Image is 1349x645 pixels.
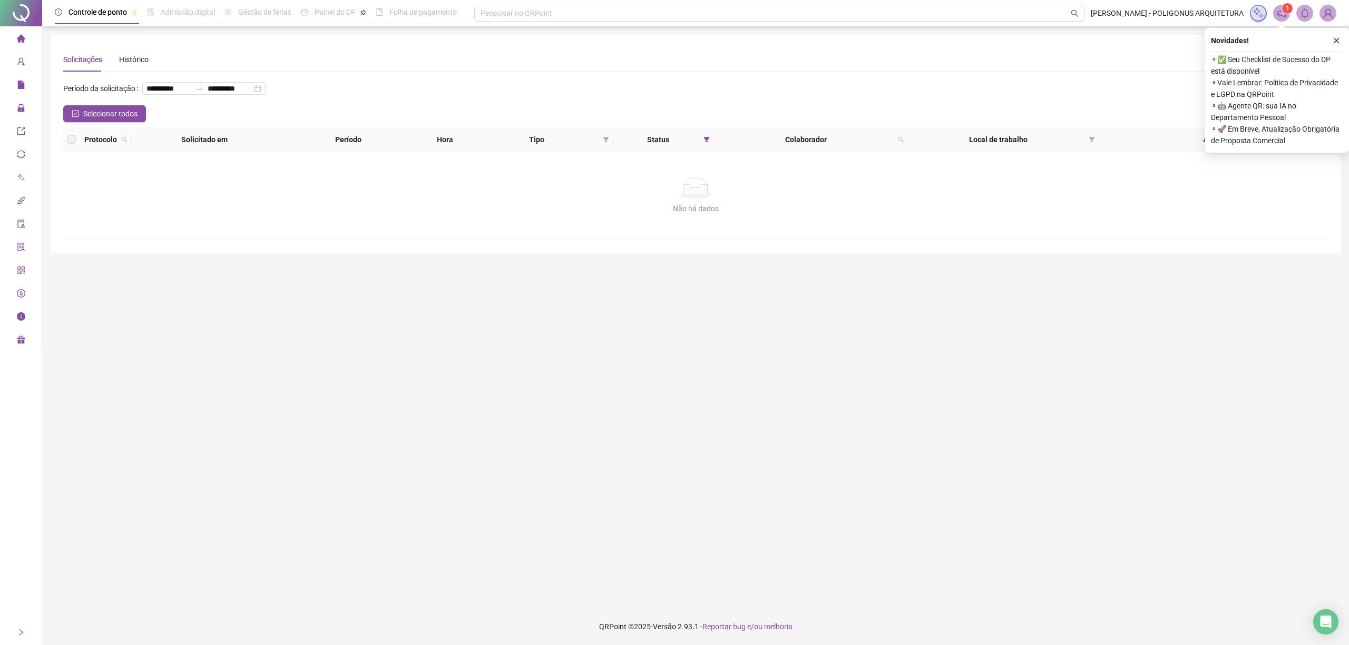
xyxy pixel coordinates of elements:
[161,8,215,16] span: Admissão digital
[72,110,79,117] span: check-square
[1286,5,1289,12] span: 1
[121,136,128,143] span: search
[618,134,699,145] span: Status
[131,9,138,16] span: pushpin
[703,136,710,143] span: filter
[1089,136,1095,143] span: filter
[315,8,356,16] span: Painel do DP
[76,203,1315,214] div: Não há dados
[913,134,1084,145] span: Local de trabalho
[147,8,154,16] span: file-done
[718,134,894,145] span: Colaborador
[195,84,203,93] span: swap-right
[603,136,609,143] span: filter
[701,132,712,147] span: filter
[896,132,906,147] span: search
[601,132,611,147] span: filter
[17,629,25,636] span: right
[1211,54,1343,77] span: ⚬ ✅ Seu Checklist de Sucesso do DP está disponível
[1211,77,1343,100] span: ⚬ Vale Lembrar: Política de Privacidade e LGPD na QRPoint
[17,145,25,166] span: sync
[1103,134,1324,145] div: Ações
[224,8,232,16] span: sun
[17,215,25,236] span: audit
[17,192,25,213] span: api
[1071,9,1079,17] span: search
[17,284,25,305] span: dollar
[238,8,291,16] span: Gestão de férias
[17,307,25,329] span: info-circle
[419,127,471,152] th: Hora
[17,122,25,143] span: export
[360,9,366,16] span: pushpin
[63,54,102,65] div: Solicitações
[63,80,142,97] label: Período da solicitação
[1282,3,1293,14] sup: 1
[898,136,904,143] span: search
[69,8,127,16] span: Controle de ponto
[83,108,138,120] span: Selecionar todos
[1091,7,1244,19] span: [PERSON_NAME] - POLIGONUS ARQUITETURA
[132,127,277,152] th: Solicitado em
[17,331,25,352] span: gift
[119,54,149,65] div: Histórico
[42,608,1349,645] footer: QRPoint © 2025 - 2.93.1 -
[1211,123,1343,146] span: ⚬ 🚀 Em Breve, Atualização Obrigatória de Proposta Comercial
[17,76,25,97] span: file
[119,132,130,147] span: search
[277,127,419,152] th: Período
[17,238,25,259] span: solution
[1313,609,1338,634] div: Open Intercom Messenger
[1253,7,1264,19] img: sparkle-icon.fc2bf0ac1784a2077858766a79e2daf3.svg
[1300,8,1309,18] span: bell
[376,8,383,16] span: book
[1087,132,1097,147] span: filter
[389,8,457,16] span: Folha de pagamento
[702,622,793,631] span: Reportar bug e/ou melhoria
[1211,35,1249,46] span: Novidades !
[1211,100,1343,123] span: ⚬ 🤖 Agente QR: sua IA no Departamento Pessoal
[17,261,25,282] span: qrcode
[17,53,25,74] span: user-add
[84,134,117,145] span: Protocolo
[17,99,25,120] span: lock
[1333,37,1340,44] span: close
[17,29,25,51] span: home
[195,84,203,93] span: to
[1320,5,1336,21] img: 19998
[475,134,599,145] span: Tipo
[653,622,676,631] span: Versão
[55,8,62,16] span: clock-circle
[63,105,146,122] button: Selecionar todos
[1277,8,1286,18] span: notification
[301,8,308,16] span: dashboard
